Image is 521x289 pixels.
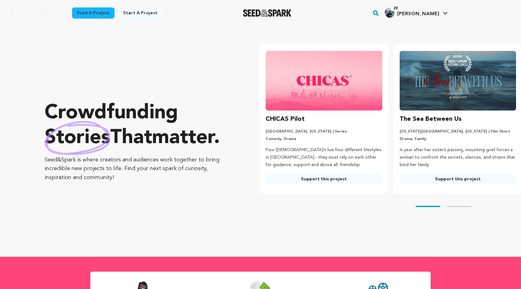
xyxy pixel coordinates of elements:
a: Fund a project [72,7,115,19]
a: Support this project [266,174,382,185]
a: Seed&Spark Homepage [243,9,292,17]
div: Linda H.'s Profile [385,8,439,18]
img: CHICAS Pilot image [266,51,382,111]
h3: The Sea Between Us [400,114,462,124]
img: 22e6c5640c38a5e5.jpg [385,8,395,18]
p: Crowdfunding that . [45,101,235,151]
img: hand sketched image [45,121,110,155]
a: Start a project [118,7,162,19]
span: [PERSON_NAME] [397,11,439,16]
p: [US_STATE][GEOGRAPHIC_DATA], [US_STATE] | Film Short [400,129,516,134]
p: Drama, Family [400,137,516,142]
p: A year after her sister’s passing, mounting grief forces a woman to confront the secrets, silence... [400,147,516,169]
img: The Sea Between Us image [400,51,516,111]
p: Seed&Spark is where creators and audiences work together to bring incredible new projects to life... [45,156,235,182]
p: Four [DEMOGRAPHIC_DATA]’s live four different lifestyles in [GEOGRAPHIC_DATA] - they must rely on... [266,147,382,169]
a: Linda H.'s Profile [384,7,449,18]
p: Comedy, Drama [266,137,382,142]
span: Linda H.'s Profile [384,7,449,20]
a: Support this project [400,174,516,185]
span: 20 [391,5,400,11]
h3: CHICAS Pilot [266,114,305,124]
p: [GEOGRAPHIC_DATA], [US_STATE] | Series [266,129,382,134]
span: matter [152,128,214,148]
img: Seed&Spark Logo Dark Mode [243,9,292,17]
